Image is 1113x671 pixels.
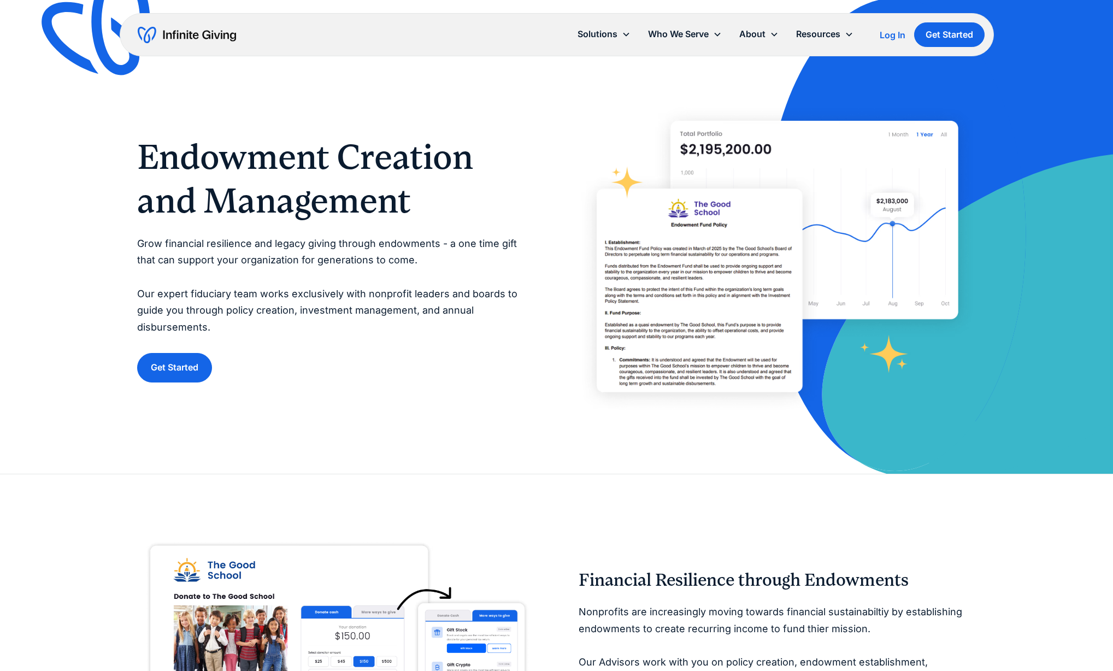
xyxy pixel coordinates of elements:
[138,26,236,44] a: home
[796,27,840,42] div: Resources
[137,236,535,336] p: Grow financial resilience and legacy giving through endowments - a one time gift that can support...
[578,27,617,42] div: Solutions
[880,31,905,39] div: Log In
[579,105,976,413] img: Infinite Giving’s endowment software makes it easy for donors to give.
[739,27,765,42] div: About
[579,570,976,591] h2: Financial Resilience through Endowments
[880,28,905,42] a: Log In
[569,22,639,46] div: Solutions
[914,22,985,47] a: Get Started
[731,22,787,46] div: About
[648,27,709,42] div: Who We Serve
[137,135,535,222] h1: Endowment Creation and Management
[137,353,212,382] a: Get Started
[639,22,731,46] div: Who We Serve
[787,22,862,46] div: Resources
